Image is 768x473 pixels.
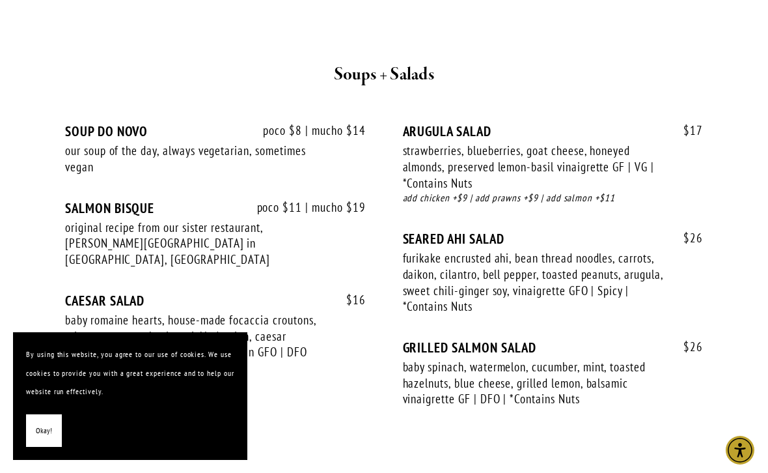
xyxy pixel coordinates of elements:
[26,345,234,401] p: By using this website, you agree to our use of cookies. We use cookies to provide you with a grea...
[333,293,366,308] span: 16
[65,312,329,360] div: baby romaine hearts, house-made focaccia croutons, crispy capers, anchovies, pickled onion, caesa...
[65,200,366,216] div: SALMON BISQUE
[670,231,703,246] span: 26
[250,123,365,138] span: poco $8 | mucho $14
[346,292,353,308] span: $
[403,191,704,206] div: add chicken +$9 | add prawns +$9 | add salmon +$11
[683,339,690,354] span: $
[670,339,703,354] span: 26
[65,143,329,175] div: our soup of the day, always vegetarian, sometimes vegan
[683,230,690,246] span: $
[726,436,754,465] div: Accessibility Menu
[403,231,704,247] div: SEARED AHI SALAD
[670,123,703,138] span: 17
[65,123,366,139] div: SOUP DO NOVO
[36,422,52,440] span: Okay!
[403,250,666,315] div: furikake encrusted ahi, bean thread noodles, carrots, daikon, cilantro, bell pepper, toasted pean...
[244,200,366,215] span: poco $11 | mucho $19
[403,143,666,191] div: strawberries, blueberries, goat cheese, honeyed almonds, preserved lemon-basil vinaigrette GF | V...
[403,123,704,139] div: ARUGULA SALAD
[403,359,666,407] div: baby spinach, watermelon, cucumber, mint, toasted hazelnuts, blue cheese, grilled lemon, balsamic...
[13,332,247,460] section: Cookie banner
[403,339,704,356] div: GRILLED SALMON SALAD
[65,220,329,268] div: original recipe from our sister restaurant, [PERSON_NAME][GEOGRAPHIC_DATA] in [GEOGRAPHIC_DATA], ...
[65,293,366,309] div: CAESAR SALAD
[683,122,690,138] span: $
[26,414,62,448] button: Okay!
[334,63,434,86] strong: Soups + Salads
